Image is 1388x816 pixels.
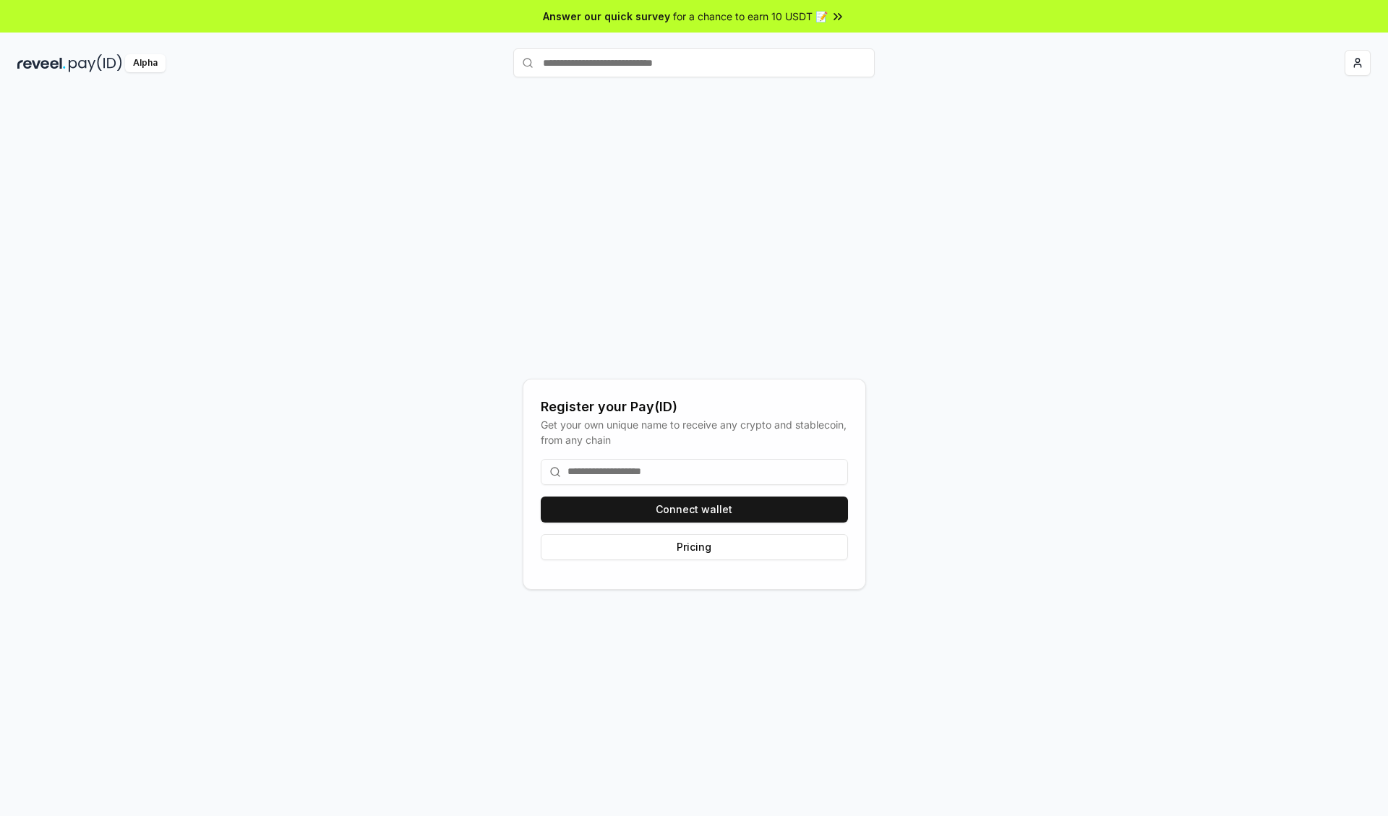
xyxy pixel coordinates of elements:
button: Pricing [541,534,848,560]
div: Alpha [125,54,166,72]
img: reveel_dark [17,54,66,72]
div: Get your own unique name to receive any crypto and stablecoin, from any chain [541,417,848,447]
span: Answer our quick survey [543,9,670,24]
button: Connect wallet [541,497,848,523]
span: for a chance to earn 10 USDT 📝 [673,9,828,24]
div: Register your Pay(ID) [541,397,848,417]
img: pay_id [69,54,122,72]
